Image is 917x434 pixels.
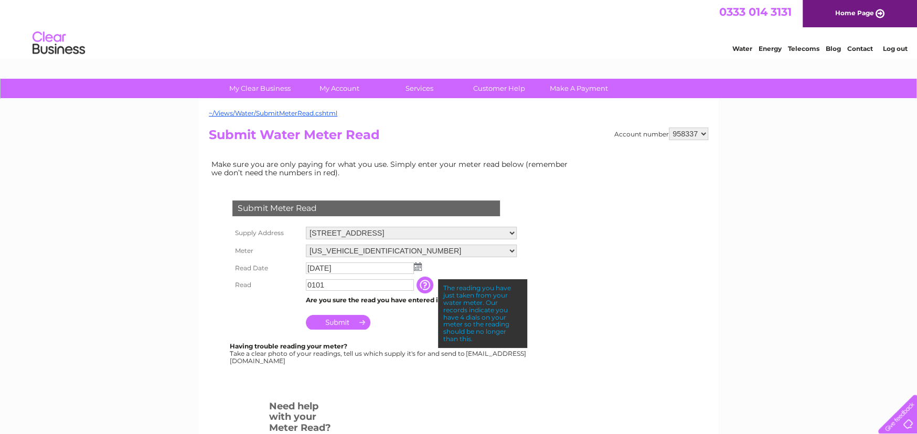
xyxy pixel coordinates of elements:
[209,109,337,117] a: ~/Views/Water/SubmitMeterRead.cshtml
[414,262,422,271] img: ...
[759,45,782,52] a: Energy
[732,45,752,52] a: Water
[847,45,873,52] a: Contact
[32,27,86,59] img: logo.png
[306,315,370,330] input: Submit
[376,79,463,98] a: Services
[211,6,707,51] div: Clear Business is a trading name of Verastar Limited (registered in [GEOGRAPHIC_DATA] No. 3667643...
[456,79,542,98] a: Customer Help
[209,128,708,147] h2: Submit Water Meter Read
[719,5,792,18] a: 0333 014 3131
[788,45,819,52] a: Telecoms
[230,260,303,277] th: Read Date
[217,79,303,98] a: My Clear Business
[882,45,907,52] a: Log out
[303,293,519,307] td: Are you sure the read you have entered is correct?
[417,277,435,293] input: Information
[296,79,383,98] a: My Account
[230,342,347,350] b: Having trouble reading your meter?
[826,45,841,52] a: Blog
[230,277,303,293] th: Read
[614,128,708,140] div: Account number
[230,242,303,260] th: Meter
[536,79,622,98] a: Make A Payment
[438,279,527,347] div: The reading you have just taken from your water meter. Our records indicate you have 4 dials on y...
[209,157,576,179] td: Make sure you are only paying for what you use. Simply enter your meter read below (remember we d...
[230,343,528,364] div: Take a clear photo of your readings, tell us which supply it's for and send to [EMAIL_ADDRESS][DO...
[232,200,500,216] div: Submit Meter Read
[230,224,303,242] th: Supply Address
